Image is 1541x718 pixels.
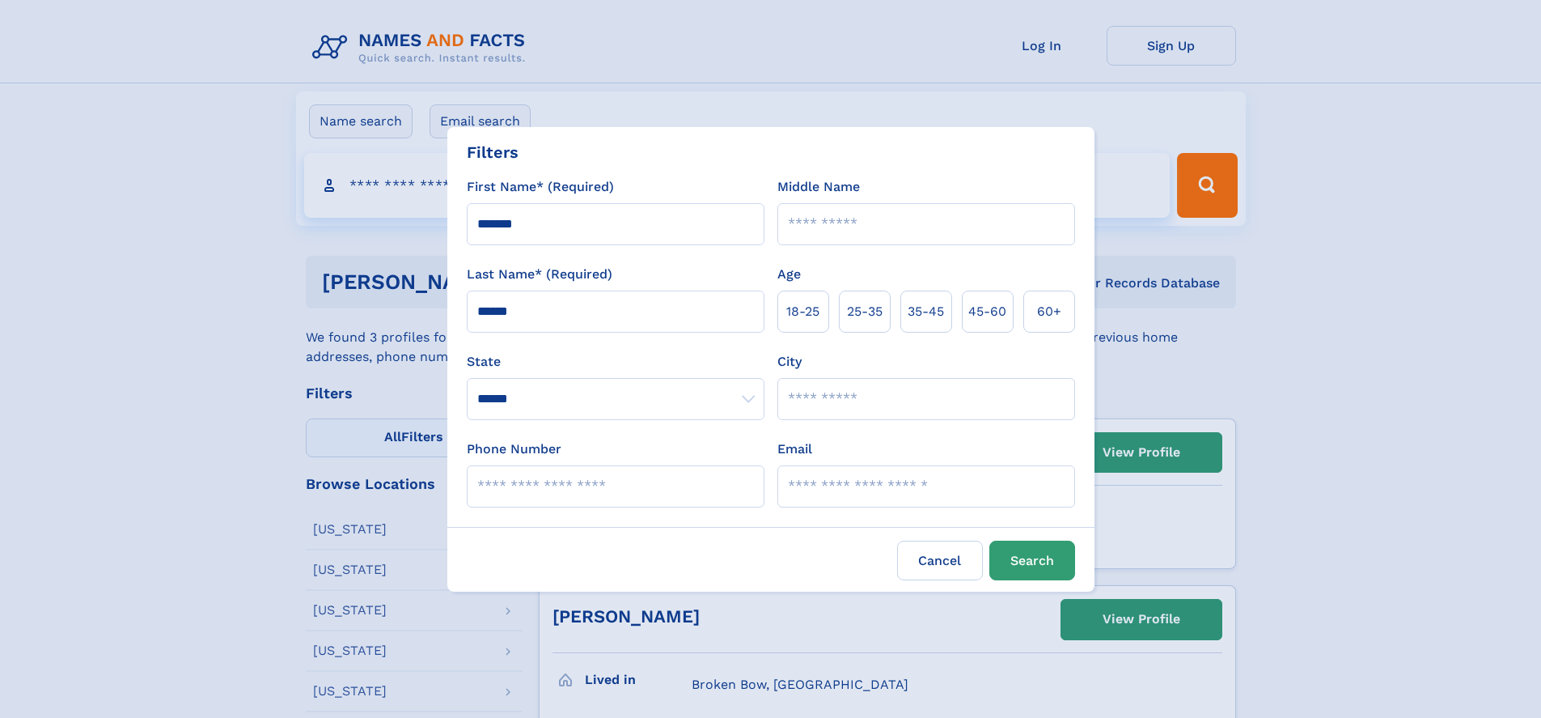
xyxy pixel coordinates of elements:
button: Search [989,541,1075,580]
label: State [467,352,764,372]
label: Middle Name [777,177,860,197]
label: Cancel [897,541,983,580]
label: Age [777,265,801,284]
label: First Name* (Required) [467,177,614,197]
label: Email [777,440,812,459]
label: Phone Number [467,440,561,459]
span: 45‑60 [968,302,1006,321]
span: 60+ [1037,302,1061,321]
label: City [777,352,802,372]
span: 35‑45 [908,302,944,321]
span: 18‑25 [786,302,819,321]
div: Filters [467,140,519,164]
label: Last Name* (Required) [467,265,612,284]
span: 25‑35 [847,302,883,321]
